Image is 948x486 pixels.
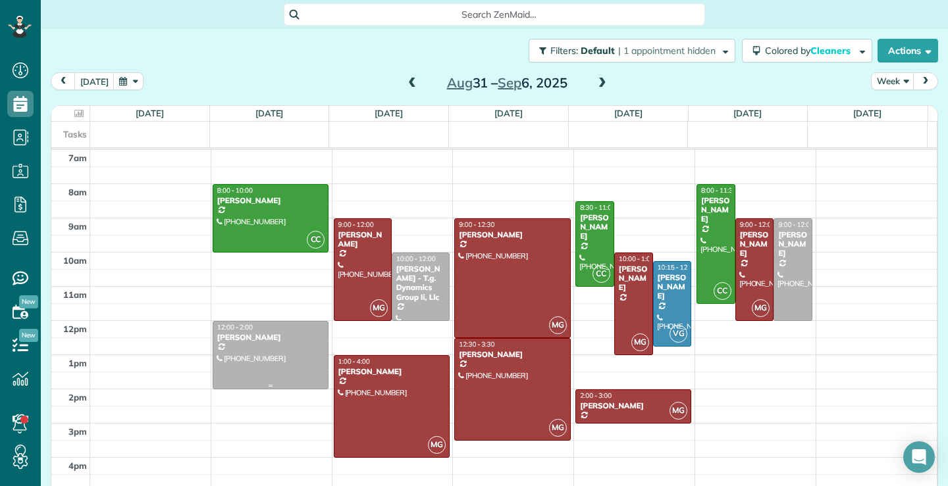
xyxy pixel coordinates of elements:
span: 1pm [68,358,87,368]
div: [PERSON_NAME] [217,196,325,205]
button: Actions [878,39,938,62]
span: | 1 appointment hidden [618,45,716,57]
span: Sep [498,74,521,91]
div: [PERSON_NAME] [618,264,649,293]
span: Filters: [550,45,578,57]
span: 2pm [68,392,87,402]
div: [PERSON_NAME] [458,230,566,239]
a: [DATE] [853,108,882,118]
span: VG [670,325,687,343]
span: 4pm [68,460,87,471]
span: Aug [447,74,473,91]
span: 3pm [68,426,87,437]
span: 9:00 - 12:00 [778,220,814,229]
div: [PERSON_NAME] - T.g. Dynamics Group Ii, Llc [396,264,446,303]
span: CC [592,265,610,283]
div: [PERSON_NAME] [458,350,566,359]
div: Open Intercom Messenger [903,441,935,473]
span: 11am [63,289,87,300]
a: [DATE] [494,108,523,118]
button: [DATE] [74,72,115,90]
div: [PERSON_NAME] [338,367,446,376]
span: MG [428,436,446,454]
button: Week [871,72,914,90]
span: Default [581,45,616,57]
span: 10:00 - 1:00 [619,255,654,263]
span: MG [549,316,567,334]
span: 8:30 - 11:00 [580,203,616,212]
span: 7am [68,153,87,163]
div: [PERSON_NAME] [579,401,687,410]
span: New [19,329,38,342]
span: 8:00 - 11:30 [701,186,737,195]
div: [PERSON_NAME] [657,273,688,301]
span: 1:00 - 4:00 [338,357,370,366]
span: MG [670,402,687,420]
div: [PERSON_NAME] [217,333,325,342]
a: [DATE] [255,108,284,118]
span: 9:00 - 12:30 [459,220,494,229]
span: MG [631,333,649,351]
span: 9:00 - 12:00 [338,220,374,229]
span: 10am [63,255,87,266]
a: [DATE] [136,108,164,118]
button: Filters: Default | 1 appointment hidden [529,39,735,62]
span: Tasks [63,129,87,139]
a: [DATE] [375,108,403,118]
div: [PERSON_NAME] [777,230,808,258]
span: 10:15 - 12:45 [658,263,697,272]
a: [DATE] [733,108,762,118]
span: Cleaners [810,45,853,57]
span: 12:30 - 3:30 [459,340,494,349]
span: 9:00 - 12:00 [740,220,776,229]
span: 8am [68,187,87,197]
span: 12:00 - 2:00 [217,323,253,331]
span: MG [549,419,567,437]
span: 8:00 - 10:00 [217,186,253,195]
div: [PERSON_NAME] [579,213,610,241]
span: CC [714,282,731,300]
span: 2:00 - 3:00 [580,391,612,400]
button: Colored byCleaners [742,39,872,62]
span: 9am [68,221,87,231]
h2: 31 – 6, 2025 [425,76,589,90]
span: New [19,295,38,308]
div: [PERSON_NAME] [700,196,731,224]
span: 12pm [63,324,87,334]
span: MG [370,299,388,317]
div: [PERSON_NAME] [739,230,770,258]
div: [PERSON_NAME] [338,230,388,249]
span: MG [752,299,770,317]
button: next [913,72,938,90]
button: prev [51,72,76,90]
span: Colored by [765,45,855,57]
div: [PHONE_NUMBER] [579,423,687,432]
span: 10:00 - 12:00 [396,255,436,263]
a: [DATE] [614,108,643,118]
a: Filters: Default | 1 appointment hidden [522,39,735,62]
span: CC [307,231,325,249]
